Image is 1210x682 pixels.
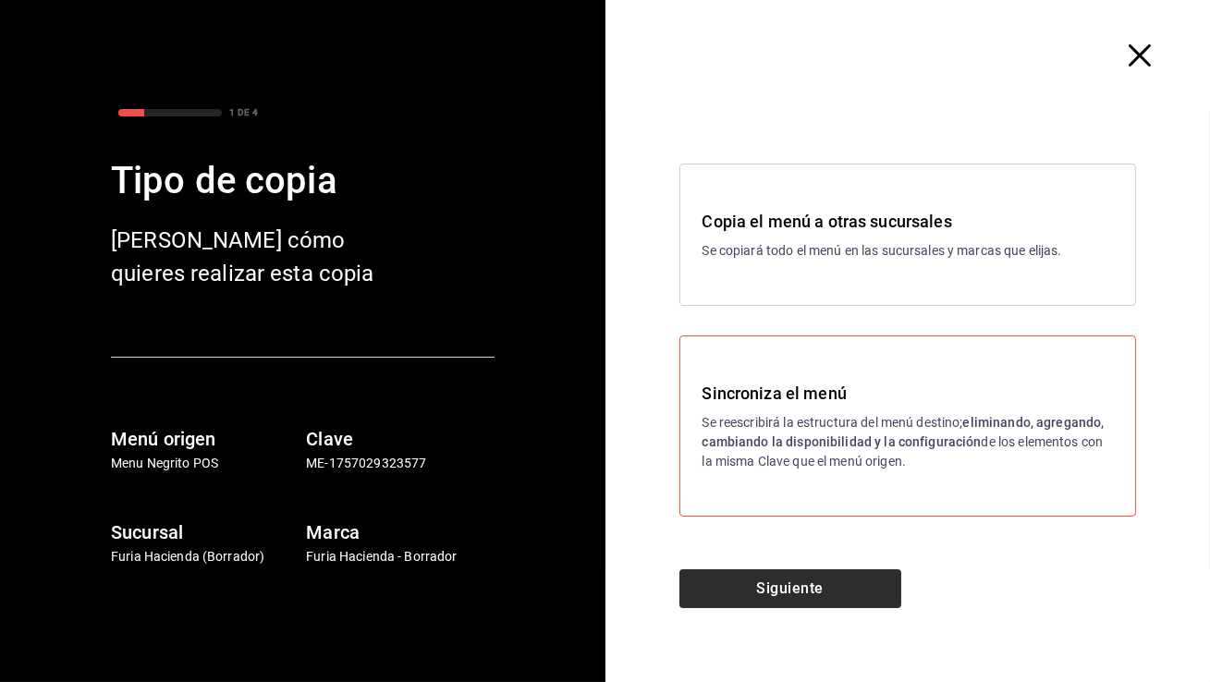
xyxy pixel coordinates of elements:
[111,224,407,290] div: [PERSON_NAME] cómo quieres realizar esta copia
[703,413,1114,471] p: Se reescribirá la estructura del menú destino; de los elementos con la misma Clave que el menú or...
[703,241,1114,261] p: Se copiará todo el menú en las sucursales y marcas que elijas.
[111,547,299,566] p: Furia Hacienda (Borrador)
[111,518,299,547] h6: Sucursal
[111,424,299,454] h6: Menú origen
[703,209,1114,234] h3: Copia el menú a otras sucursales
[111,153,495,209] div: Tipo de copia
[306,454,494,473] p: ME-1757029323577
[306,424,494,454] h6: Clave
[703,381,1114,406] h3: Sincroniza el menú
[306,518,494,547] h6: Marca
[306,547,494,566] p: Furia Hacienda - Borrador
[679,569,901,608] button: Siguiente
[229,105,258,119] div: 1 DE 4
[111,454,299,473] p: Menu Negrito POS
